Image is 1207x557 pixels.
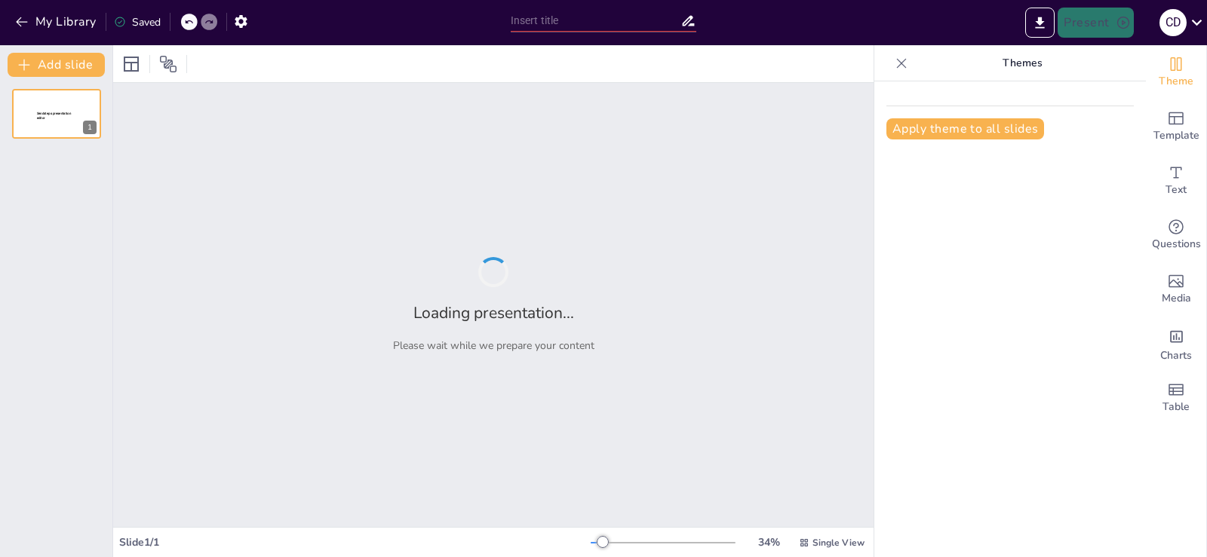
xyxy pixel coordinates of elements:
button: Add slide [8,53,105,77]
span: Single View [812,537,865,549]
div: Layout [119,52,143,76]
button: Apply theme to all slides [886,118,1044,139]
button: Present [1058,8,1133,38]
div: Add images, graphics, shapes or video [1146,262,1206,317]
span: Questions [1152,236,1201,252]
span: Template [1153,127,1199,144]
span: Theme [1159,73,1193,90]
button: Export to PowerPoint [1025,8,1055,38]
div: 34 % [751,535,787,549]
div: Add ready made slides [1146,99,1206,154]
h2: Loading presentation... [413,302,574,323]
div: Get real-time input from your audience [1146,208,1206,262]
span: Sendsteps presentation editor [37,112,71,120]
span: Media [1162,290,1191,307]
div: Add text boxes [1146,154,1206,208]
input: Insert title [511,10,681,32]
span: Charts [1160,347,1192,364]
span: Table [1162,399,1190,415]
div: 1 [12,89,101,139]
p: Please wait while we prepare your content [393,338,594,353]
div: 1 [83,121,97,134]
div: Add a table [1146,371,1206,425]
button: My Library [11,10,103,34]
button: C D [1159,8,1187,38]
div: Saved [114,15,161,29]
span: Position [159,55,177,73]
div: Slide 1 / 1 [119,535,591,549]
div: Change the overall theme [1146,45,1206,99]
p: Themes [914,45,1131,81]
span: Text [1166,182,1187,198]
div: Add charts and graphs [1146,317,1206,371]
div: C D [1159,9,1187,36]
